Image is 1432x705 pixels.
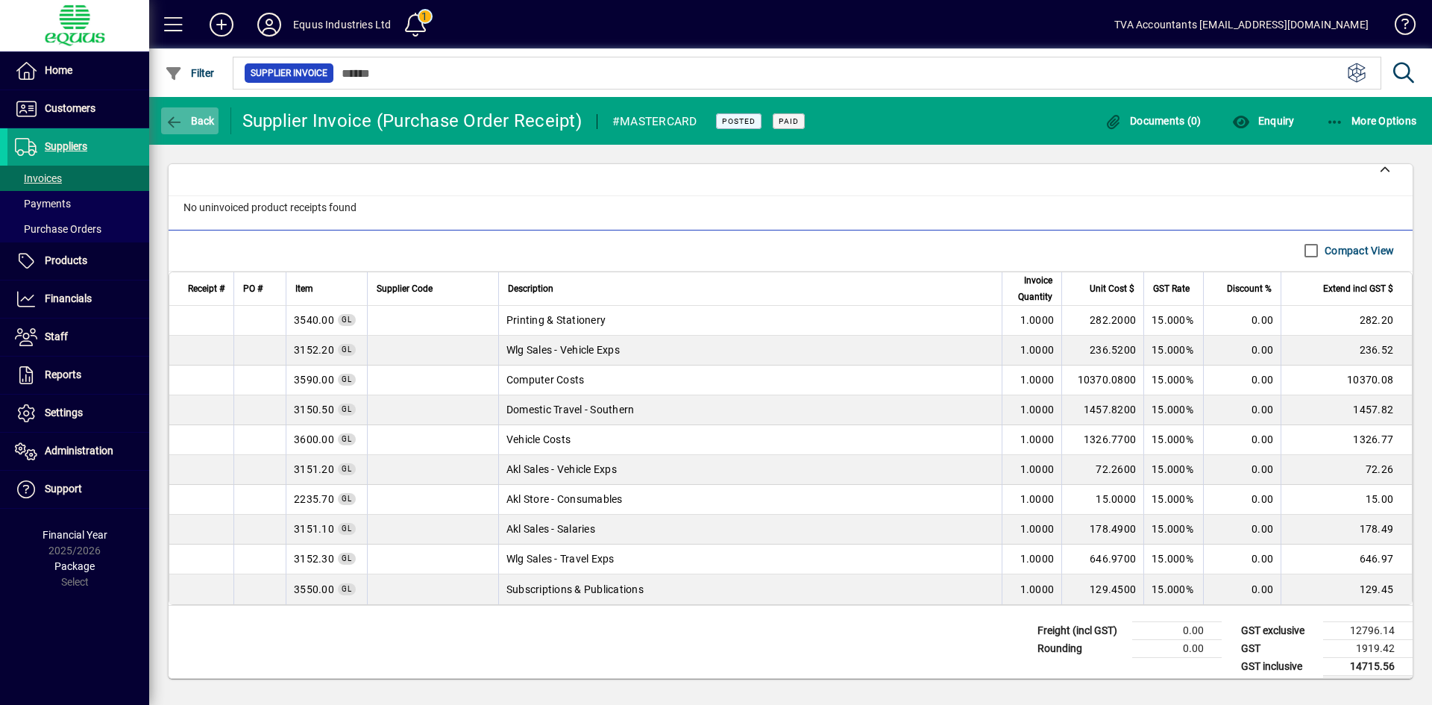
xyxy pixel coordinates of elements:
td: 1457.82 [1281,395,1412,425]
span: Akl Store - Consumables [294,492,334,507]
span: Supplier Code [377,281,433,297]
td: 1.0000 [1002,366,1061,395]
td: 10370.0800 [1061,366,1143,395]
span: Receipt # [188,281,224,297]
span: GL [342,435,352,443]
td: 10370.08 [1281,366,1412,395]
a: Reports [7,357,149,394]
span: Payments [15,198,71,210]
td: 1.0000 [1002,306,1061,336]
span: Home [45,64,72,76]
td: 15.000% [1143,366,1203,395]
span: Description [508,281,553,297]
td: Computer Costs [498,366,1002,395]
td: 1326.77 [1281,425,1412,455]
span: Back [165,115,215,127]
td: 1.0000 [1002,485,1061,515]
td: 1326.7700 [1061,425,1143,455]
td: GST exclusive [1234,621,1323,639]
span: Posted [722,116,756,126]
span: Purchase Orders [15,223,101,235]
td: 0.00 [1203,306,1281,336]
a: Products [7,242,149,280]
td: 15.000% [1143,306,1203,336]
td: 0.00 [1203,336,1281,366]
a: Purchase Orders [7,216,149,242]
td: Wlg Sales - Vehicle Exps [498,336,1002,366]
td: 15.000% [1143,545,1203,574]
span: Support [45,483,82,495]
td: 646.9700 [1061,545,1143,574]
a: Settings [7,395,149,432]
span: GL [342,495,352,503]
span: Supplier Invoice [251,66,327,81]
td: 0.00 [1203,545,1281,574]
td: 15.0000 [1061,485,1143,515]
span: GL [342,585,352,593]
td: 0.00 [1132,639,1222,657]
span: Administration [45,445,113,457]
td: 15.000% [1143,336,1203,366]
td: 646.97 [1281,545,1412,574]
span: GL [342,465,352,473]
span: Reports [45,369,81,380]
td: 72.26 [1281,455,1412,485]
span: PO # [243,281,263,297]
span: Enquiry [1232,115,1294,127]
span: Discount % [1227,281,1272,297]
td: 15.00 [1281,485,1412,515]
span: GL [342,524,352,533]
span: GL [342,345,352,354]
td: 129.4500 [1061,574,1143,604]
td: 1.0000 [1002,395,1061,425]
label: Compact View [1322,243,1394,258]
span: Documents (0) [1105,115,1202,127]
span: Invoices [15,172,62,184]
span: GL [342,554,352,563]
span: Suppliers [45,140,87,152]
a: Administration [7,433,149,470]
span: Domestic Travel - Southern [294,402,334,417]
button: Filter [161,60,219,87]
td: 282.20 [1281,306,1412,336]
a: Invoices [7,166,149,191]
span: Computer Costs [294,372,334,387]
span: More Options [1326,115,1417,127]
td: Domestic Travel - Southern [498,395,1002,425]
a: Staff [7,319,149,356]
div: TVA Accountants [EMAIL_ADDRESS][DOMAIN_NAME] [1114,13,1369,37]
button: More Options [1322,107,1421,134]
td: 0.00 [1132,621,1222,639]
td: 1.0000 [1002,455,1061,485]
span: Settings [45,407,83,419]
td: GST inclusive [1234,657,1323,676]
td: Akl Store - Consumables [498,485,1002,515]
td: Akl Sales - Salaries [498,515,1002,545]
span: Paid [779,116,799,126]
span: Package [54,560,95,572]
td: Subscriptions & Publications [498,574,1002,604]
button: Profile [245,11,293,38]
div: No uninvoiced product receipts found [169,185,1413,231]
span: Products [45,254,87,266]
span: Akl Sales - Vehicle Exps [294,462,334,477]
button: Add [198,11,245,38]
td: 178.4900 [1061,515,1143,545]
app-page-header-button: Back [149,107,231,134]
td: Akl Sales - Vehicle Exps [498,455,1002,485]
td: 0.00 [1203,515,1281,545]
td: 0.00 [1203,574,1281,604]
td: Freight (incl GST) [1030,621,1132,639]
td: 129.45 [1281,574,1412,604]
span: Customers [45,102,95,114]
span: GST Rate [1153,281,1190,297]
a: Home [7,52,149,90]
span: Subscriptions & Publications [294,582,334,597]
td: Printing & Stationery [498,306,1002,336]
span: Wlg Sales - Vehicle Exps [294,342,334,357]
button: Documents (0) [1101,107,1205,134]
span: Item [295,281,313,297]
td: GST [1234,639,1323,657]
td: 178.49 [1281,515,1412,545]
span: Akl Sales - Salaries [294,521,334,536]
